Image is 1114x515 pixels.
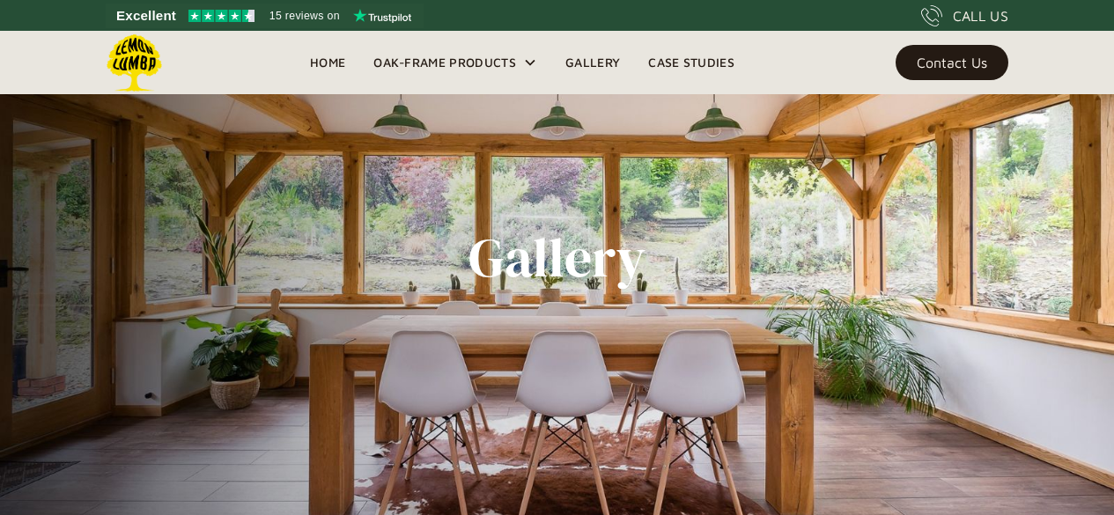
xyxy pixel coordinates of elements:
[296,49,359,76] a: Home
[116,5,176,26] span: Excellent
[468,227,646,289] h1: Gallery
[953,5,1008,26] div: CALL US
[106,4,424,28] a: See Lemon Lumba reviews on Trustpilot
[353,9,411,23] img: Trustpilot logo
[188,10,255,22] img: Trustpilot 4.5 stars
[373,52,516,73] div: Oak-Frame Products
[269,5,340,26] span: 15 reviews on
[359,31,551,94] div: Oak-Frame Products
[551,49,634,76] a: Gallery
[921,5,1008,26] a: CALL US
[917,56,987,69] div: Contact Us
[896,45,1008,80] a: Contact Us
[634,49,749,76] a: Case Studies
